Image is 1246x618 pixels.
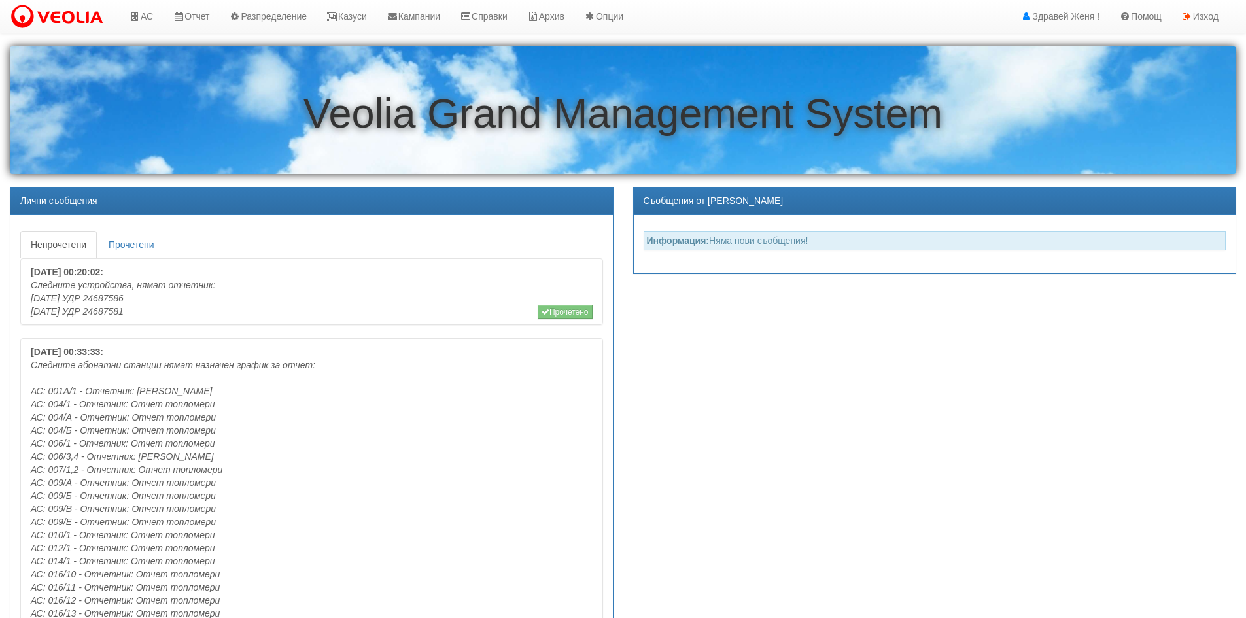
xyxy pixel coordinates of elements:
i: Следните устройства, нямат отчетник: [DATE] УДР 24687586 [DATE] УДР 24687581 [31,280,215,317]
a: Прочетени [98,231,165,258]
b: [DATE] 00:20:02: [31,267,103,277]
div: Няма нови съобщения! [644,231,1226,250]
div: Лични съобщения [10,188,613,215]
button: Прочетено [538,305,593,319]
strong: Информация: [647,235,710,246]
a: Непрочетени [20,231,97,258]
img: VeoliaLogo.png [10,3,109,31]
h1: Veolia Grand Management System [10,91,1236,136]
b: [DATE] 00:33:33: [31,347,103,357]
div: Съобщения от [PERSON_NAME] [634,188,1236,215]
